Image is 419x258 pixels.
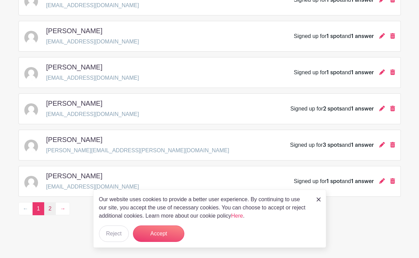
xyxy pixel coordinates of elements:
img: default-ce2991bfa6775e67f084385cd625a349d9dcbb7a52a09fb2fda1e96e2d18dcdb.png [24,140,38,153]
img: default-ce2991bfa6775e67f084385cd625a349d9dcbb7a52a09fb2fda1e96e2d18dcdb.png [24,176,38,190]
p: [EMAIL_ADDRESS][DOMAIN_NAME] [46,74,139,82]
img: default-ce2991bfa6775e67f084385cd625a349d9dcbb7a52a09fb2fda1e96e2d18dcdb.png [24,31,38,44]
span: 1 spot [326,70,342,75]
div: Signed up for and [294,68,374,77]
div: Signed up for and [294,177,374,185]
p: Our website uses cookies to provide a better user experience. By continuing to use our site, you ... [99,195,309,220]
p: [PERSON_NAME][EMAIL_ADDRESS][PERSON_NAME][DOMAIN_NAME] [46,146,229,155]
a: 2 [44,202,56,215]
span: 1 [33,202,45,215]
p: [EMAIL_ADDRESS][DOMAIN_NAME] [46,38,139,46]
span: 2 spots [323,106,342,112]
p: [EMAIL_ADDRESS][DOMAIN_NAME] [46,110,139,118]
a: → [56,202,70,215]
span: 1 answer [351,70,374,75]
span: 3 spots [323,142,342,148]
img: default-ce2991bfa6775e67f084385cd625a349d9dcbb7a52a09fb2fda1e96e2d18dcdb.png [24,103,38,117]
button: Accept [133,225,184,242]
div: Signed up for and [291,105,374,113]
div: Signed up for and [294,32,374,40]
img: close_button-5f87c8562297e5c2d7936805f587ecaba9071eb48480494691a3f1689db116b3.svg [317,197,321,202]
button: Reject [99,225,129,242]
h5: [PERSON_NAME] [46,172,102,180]
h5: [PERSON_NAME] [46,136,102,144]
span: 1 answer [351,106,374,112]
h5: [PERSON_NAME] [46,63,102,71]
h5: [PERSON_NAME] [46,27,102,35]
a: Here [231,213,243,219]
img: default-ce2991bfa6775e67f084385cd625a349d9dcbb7a52a09fb2fda1e96e2d18dcdb.png [24,67,38,81]
p: [EMAIL_ADDRESS][DOMAIN_NAME] [46,183,139,191]
span: 1 spot [326,179,342,184]
h5: [PERSON_NAME] [46,99,102,107]
span: 1 answer [351,142,374,148]
span: 1 answer [351,179,374,184]
p: [EMAIL_ADDRESS][DOMAIN_NAME] [46,1,139,10]
span: 1 answer [351,34,374,39]
div: Signed up for and [290,141,374,149]
span: 1 spot [326,34,342,39]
